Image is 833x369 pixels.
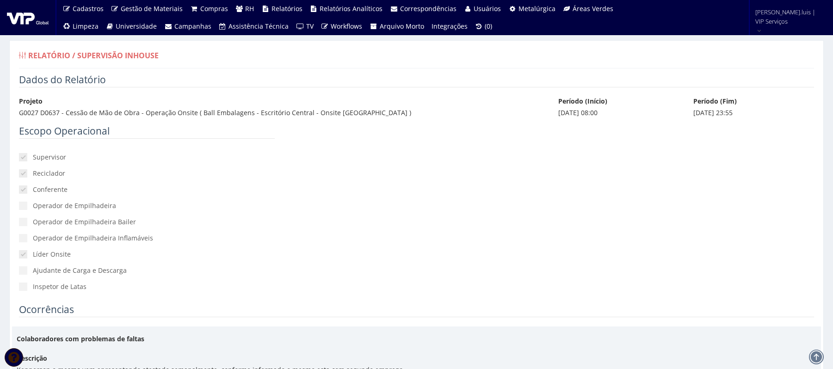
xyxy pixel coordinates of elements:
[17,354,47,363] label: Descrição
[306,22,314,31] span: TV
[693,97,737,106] label: Período (Fim)
[121,4,183,13] span: Gestão de Materiais
[428,18,471,35] a: Integrações
[160,18,215,35] a: Campanhas
[19,97,43,106] label: Projeto
[17,331,144,347] label: Colaboradores com problemas de faltas
[292,18,317,35] a: TV
[19,108,544,117] div: G0027 D0637 - Cessão de Mão de Obra - Operação Onsite ( Ball Embalagens - Escritório Central - On...
[19,217,275,227] label: Operador de Empilhadeira Bailer
[573,4,613,13] span: Áreas Verdes
[19,73,814,87] legend: Dados do Relatório
[174,22,211,31] span: Campanhas
[471,18,496,35] a: (0)
[400,4,457,13] span: Correspondências
[19,185,275,194] label: Conferente
[19,124,275,139] legend: Escopo Operacional
[380,22,424,31] span: Arquivo Morto
[7,11,49,25] img: logo
[19,153,275,162] label: Supervisor
[271,4,302,13] span: Relatórios
[19,266,275,275] label: Ajudante de Carga e Descarga
[558,108,679,117] div: [DATE] 08:00
[474,4,501,13] span: Usuários
[755,7,821,26] span: [PERSON_NAME].luis | VIP Serviços
[331,22,362,31] span: Workflows
[693,108,814,117] div: [DATE] 23:55
[485,22,492,31] span: (0)
[215,18,293,35] a: Assistência Técnica
[19,250,275,259] label: Líder Onsite
[102,18,161,35] a: Universidade
[558,97,607,106] label: Período (Início)
[317,18,366,35] a: Workflows
[19,282,275,291] label: Inspetor de Latas
[366,18,428,35] a: Arquivo Morto
[19,303,814,317] legend: Ocorrências
[73,22,99,31] span: Limpeza
[19,169,275,178] label: Reciclador
[518,4,555,13] span: Metalúrgica
[59,18,102,35] a: Limpeza
[28,50,159,61] span: Relatório / Supervisão Inhouse
[320,4,383,13] span: Relatórios Analíticos
[19,234,275,243] label: Operador de Empilhadeira Inflamáveis
[19,201,275,210] label: Operador de Empilhadeira
[228,22,289,31] span: Assistência Técnica
[432,22,468,31] span: Integrações
[245,4,254,13] span: RH
[200,4,228,13] span: Compras
[73,4,104,13] span: Cadastros
[116,22,157,31] span: Universidade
